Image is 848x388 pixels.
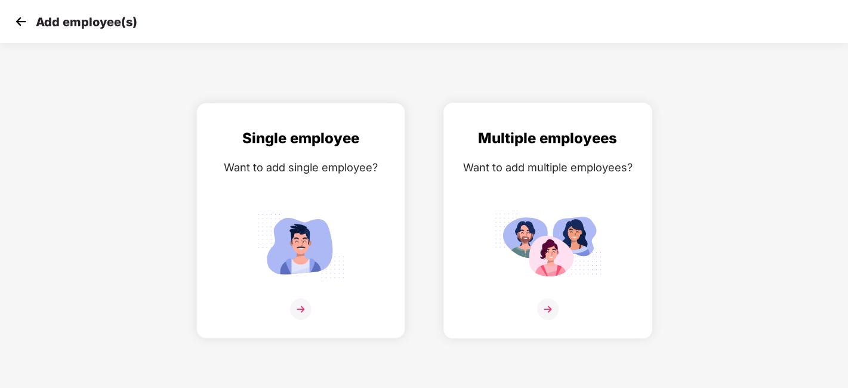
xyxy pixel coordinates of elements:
div: Multiple employees [456,127,640,150]
div: Want to add multiple employees? [456,159,640,176]
img: svg+xml;base64,PHN2ZyB4bWxucz0iaHR0cDovL3d3dy53My5vcmcvMjAwMC9zdmciIHdpZHRoPSIzMCIgaGVpZ2h0PSIzMC... [12,13,30,30]
div: Single employee [209,127,393,150]
img: svg+xml;base64,PHN2ZyB4bWxucz0iaHR0cDovL3d3dy53My5vcmcvMjAwMC9zdmciIGlkPSJTaW5nbGVfZW1wbG95ZWUiIH... [247,208,354,283]
p: Add employee(s) [36,15,137,29]
img: svg+xml;base64,PHN2ZyB4bWxucz0iaHR0cDovL3d3dy53My5vcmcvMjAwMC9zdmciIGlkPSJNdWx0aXBsZV9lbXBsb3llZS... [494,208,602,283]
div: Want to add single employee? [209,159,393,176]
img: svg+xml;base64,PHN2ZyB4bWxucz0iaHR0cDovL3d3dy53My5vcmcvMjAwMC9zdmciIHdpZHRoPSIzNiIgaGVpZ2h0PSIzNi... [290,298,312,320]
img: svg+xml;base64,PHN2ZyB4bWxucz0iaHR0cDovL3d3dy53My5vcmcvMjAwMC9zdmciIHdpZHRoPSIzNiIgaGVpZ2h0PSIzNi... [537,298,559,320]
